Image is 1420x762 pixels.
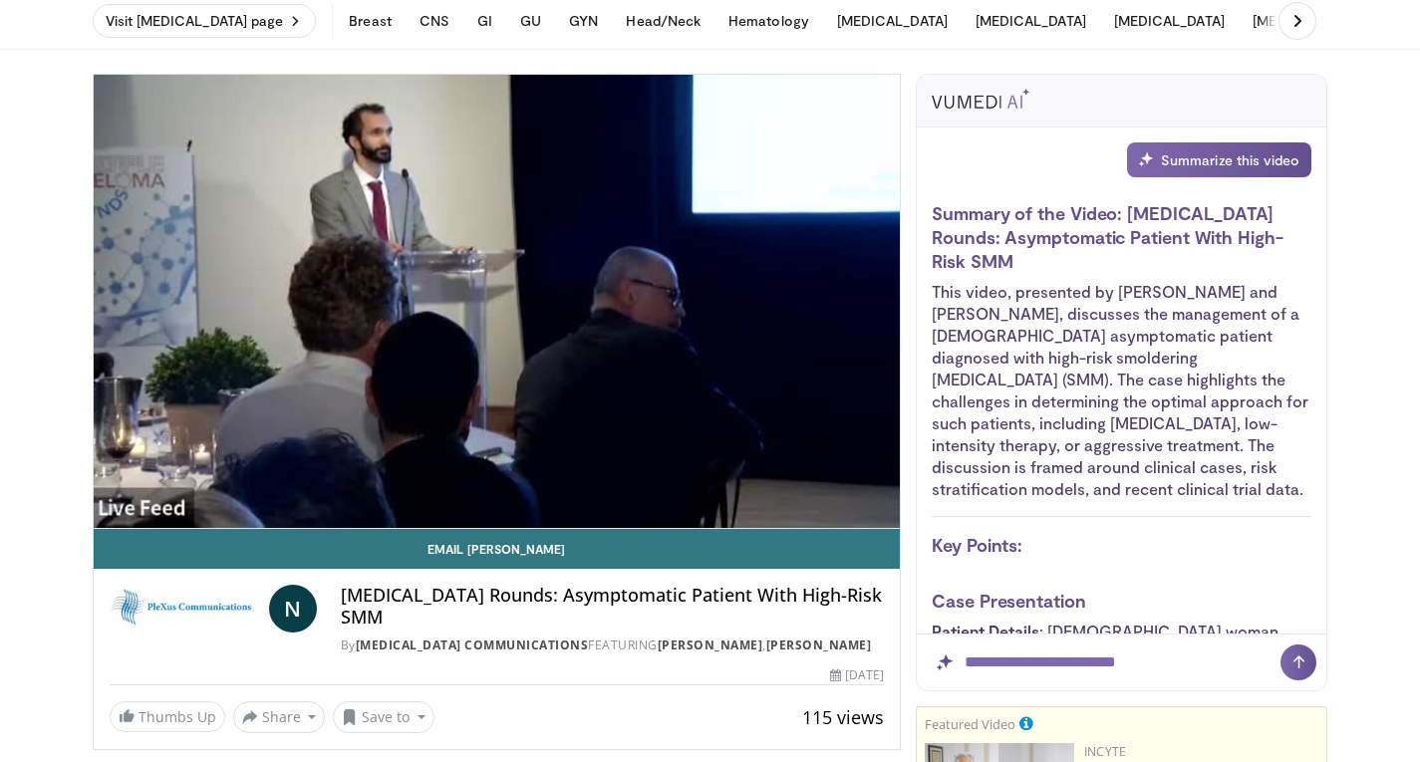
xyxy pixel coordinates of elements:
[110,701,225,732] a: Thumbs Up
[94,75,901,529] video-js: Video Player
[408,1,461,41] button: CNS
[802,705,884,729] span: 115 views
[93,4,317,38] a: Visit [MEDICAL_DATA] page
[110,585,261,633] img: PleXus Communications
[830,666,884,684] div: [DATE]
[233,701,326,733] button: Share
[716,1,821,41] button: Hematology
[356,636,589,653] a: [MEDICAL_DATA] Communications
[1127,142,1311,177] div: Summarize this video
[658,636,763,653] a: [PERSON_NAME]
[333,701,434,733] button: Save to
[766,636,872,653] a: [PERSON_NAME]
[341,585,884,628] h4: [MEDICAL_DATA] Rounds: Asymptomatic Patient With High-Risk SMM
[508,1,553,41] button: GU
[341,636,884,654] div: By FEATURING ,
[932,621,1311,730] li: : [DEMOGRAPHIC_DATA] woman with elevated [MEDICAL_DATA], M-spike of 2.3 g/dL, free light chain ra...
[964,1,1098,41] button: [MEDICAL_DATA]
[932,281,1311,500] p: This video, presented by [PERSON_NAME] and [PERSON_NAME], discusses the management of a [DEMOGRAP...
[614,1,712,41] button: Head/Neck
[917,635,1326,690] input: Question for AI
[557,1,610,41] button: GYN
[932,201,1311,273] h3: Summary of the Video: [MEDICAL_DATA] Rounds: Asymptomatic Patient With High-Risk SMM
[932,590,1085,612] strong: Case Presentation
[465,1,504,41] button: GI
[932,533,1311,557] h3: Key Points:
[825,1,960,41] button: [MEDICAL_DATA]
[932,622,1039,640] strong: Patient Details
[269,585,317,633] a: N
[925,715,1015,733] small: Featured Video
[337,1,403,41] button: Breast
[932,89,1029,109] img: vumedi-ai-logo.svg
[1102,1,1237,41] button: [MEDICAL_DATA]
[1241,1,1375,41] button: [MEDICAL_DATA]
[94,529,901,569] a: Email [PERSON_NAME]
[1084,743,1126,760] a: Incyte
